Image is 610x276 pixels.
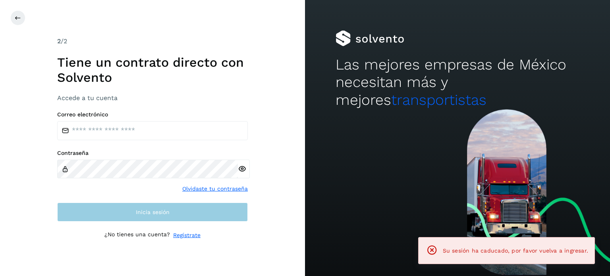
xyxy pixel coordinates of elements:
[57,111,248,118] label: Correo electrónico
[136,209,170,215] span: Inicia sesión
[104,231,170,239] p: ¿No tienes una cuenta?
[182,185,248,193] a: Olvidaste tu contraseña
[57,94,248,102] h3: Accede a tu cuenta
[57,37,61,45] span: 2
[57,150,248,156] label: Contraseña
[173,231,201,239] a: Regístrate
[336,56,579,109] h2: Las mejores empresas de México necesitan más y mejores
[391,91,486,108] span: transportistas
[57,203,248,222] button: Inicia sesión
[443,247,588,254] span: Su sesión ha caducado, por favor vuelva a ingresar.
[57,55,248,85] h1: Tiene un contrato directo con Solvento
[57,37,248,46] div: /2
